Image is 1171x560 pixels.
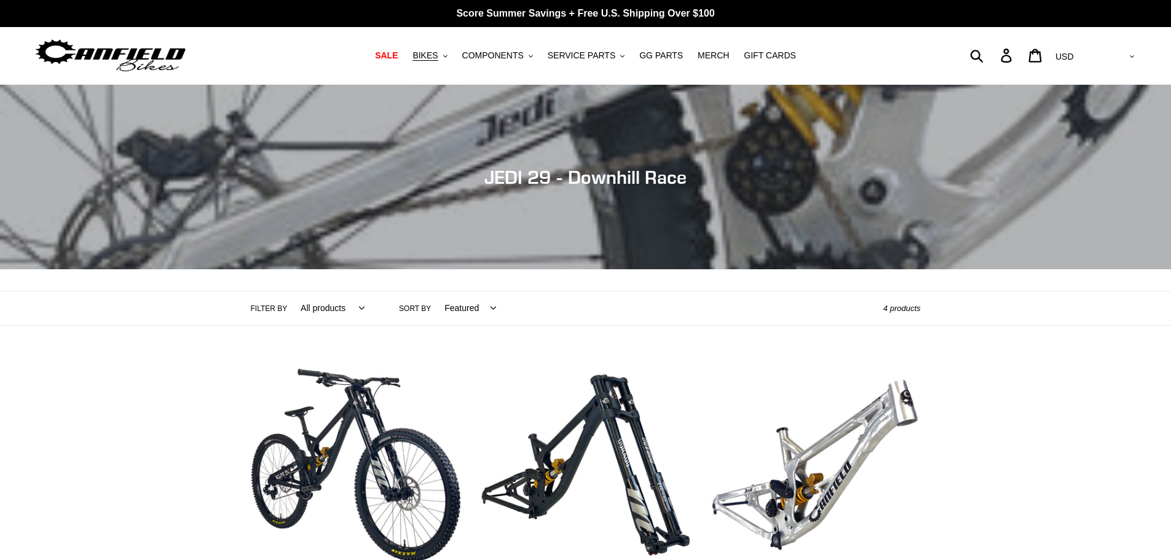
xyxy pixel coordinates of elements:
span: SALE [375,50,398,61]
span: MERCH [698,50,729,61]
input: Search [977,42,1008,69]
a: GG PARTS [633,47,689,64]
span: GIFT CARDS [744,50,796,61]
span: GG PARTS [639,50,683,61]
span: JEDI 29 - Downhill Race [484,166,687,188]
img: Canfield Bikes [34,36,187,75]
a: MERCH [692,47,735,64]
label: Filter by [251,303,288,314]
span: BIKES [412,50,438,61]
span: COMPONENTS [462,50,524,61]
button: BIKES [406,47,453,64]
span: SERVICE PARTS [548,50,615,61]
label: Sort by [399,303,431,314]
span: 4 products [883,304,921,313]
button: SERVICE PARTS [542,47,631,64]
a: GIFT CARDS [738,47,802,64]
button: COMPONENTS [456,47,539,64]
a: SALE [369,47,404,64]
